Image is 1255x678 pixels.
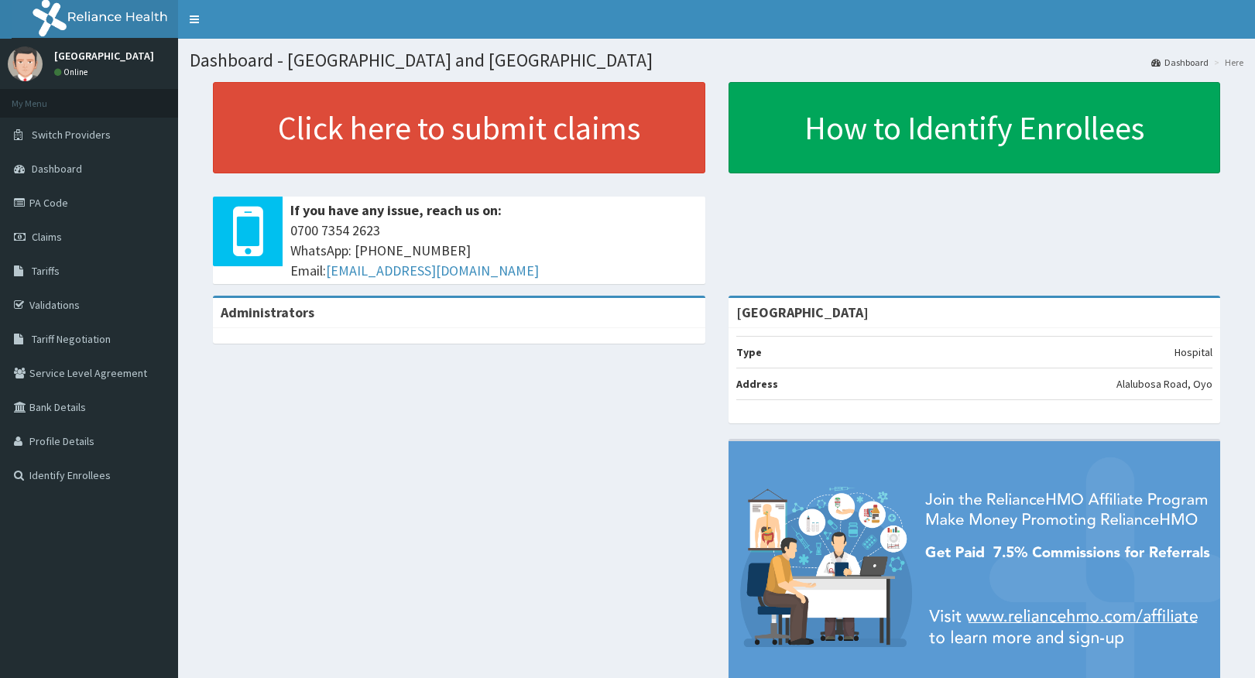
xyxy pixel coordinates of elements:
strong: [GEOGRAPHIC_DATA] [736,303,869,321]
p: [GEOGRAPHIC_DATA] [54,50,154,61]
p: Alalubosa Road, Oyo [1116,376,1212,392]
a: [EMAIL_ADDRESS][DOMAIN_NAME] [326,262,539,279]
b: Type [736,345,762,359]
p: Hospital [1174,344,1212,360]
b: If you have any issue, reach us on: [290,201,502,219]
span: 0700 7354 2623 WhatsApp: [PHONE_NUMBER] Email: [290,221,698,280]
span: Claims [32,230,62,244]
a: Click here to submit claims [213,82,705,173]
h1: Dashboard - [GEOGRAPHIC_DATA] and [GEOGRAPHIC_DATA] [190,50,1243,70]
a: Dashboard [1151,56,1209,69]
span: Tariff Negotiation [32,332,111,346]
a: Online [54,67,91,77]
span: Dashboard [32,162,82,176]
span: Tariffs [32,264,60,278]
b: Administrators [221,303,314,321]
img: User Image [8,46,43,81]
li: Here [1210,56,1243,69]
span: Switch Providers [32,128,111,142]
b: Address [736,377,778,391]
a: How to Identify Enrollees [729,82,1221,173]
